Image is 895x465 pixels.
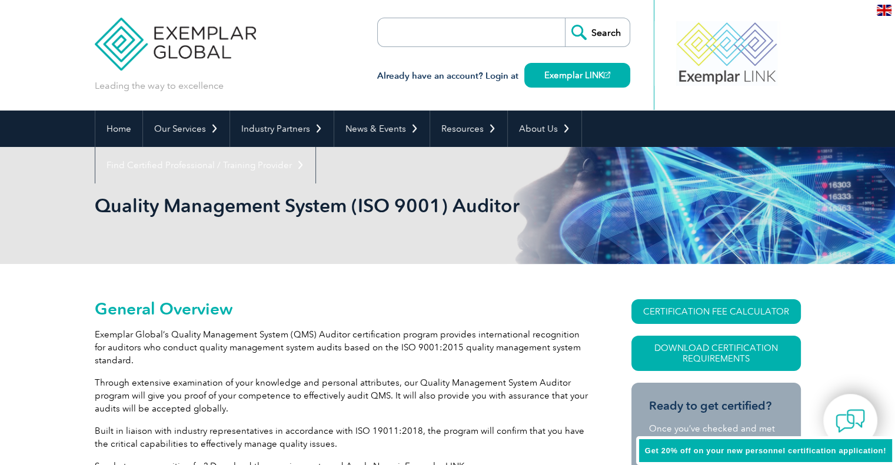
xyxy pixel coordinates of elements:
[95,424,589,450] p: Built in liaison with industry representatives in accordance with ISO 19011:2018, the program wil...
[836,406,865,436] img: contact-chat.png
[95,111,142,147] a: Home
[645,446,886,455] span: Get 20% off on your new personnel certification application!
[877,5,891,16] img: en
[95,147,315,183] a: Find Certified Professional / Training Provider
[377,69,630,83] h3: Already have an account? Login at
[230,111,334,147] a: Industry Partners
[95,299,589,318] h2: General Overview
[649,399,783,413] h3: Ready to get certified?
[95,328,589,367] p: Exemplar Global’s Quality Management System (QMS) Auditor certification program provides internat...
[524,63,630,88] a: Exemplar LINK
[631,336,801,371] a: Download Certification Requirements
[95,79,224,92] p: Leading the way to excellence
[95,376,589,415] p: Through extensive examination of your knowledge and personal attributes, our Quality Management S...
[430,111,507,147] a: Resources
[565,18,630,46] input: Search
[604,72,610,78] img: open_square.png
[143,111,229,147] a: Our Services
[631,299,801,324] a: CERTIFICATION FEE CALCULATOR
[334,111,430,147] a: News & Events
[649,422,783,461] p: Once you’ve checked and met the requirements, register your details and Apply Now on
[508,111,581,147] a: About Us
[95,194,547,217] h1: Quality Management System (ISO 9001) Auditor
